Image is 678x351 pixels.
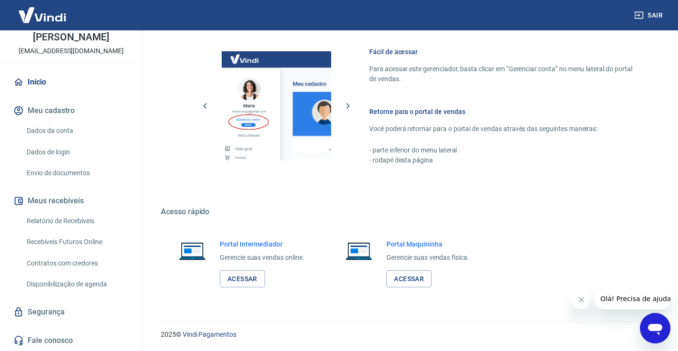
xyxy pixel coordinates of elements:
a: Acessar [386,270,432,288]
a: Segurança [11,302,131,323]
img: Vindi [11,0,73,29]
h5: Acesso rápido [161,207,655,217]
a: Disponibilização de agenda [23,275,131,294]
p: Gerencie suas vendas online. [220,253,305,263]
a: Dados da conta [23,121,131,141]
a: Acessar [220,270,265,288]
iframe: Fechar mensagem [572,290,591,309]
p: - rodapé desta página [369,155,632,165]
h6: Fácil de acessar [369,47,632,57]
h6: Portal Intermediador [220,239,305,249]
img: Imagem de um notebook aberto [172,239,212,262]
img: Imagem de um notebook aberto [339,239,379,262]
p: Gerencie suas vendas física. [386,253,469,263]
a: Recebíveis Futuros Online [23,232,131,252]
p: 2025 © [161,330,655,340]
p: Você poderá retornar para o portal de vendas através das seguintes maneiras: [369,124,632,134]
a: Fale conosco [11,330,131,351]
p: [EMAIL_ADDRESS][DOMAIN_NAME] [19,46,124,56]
p: [PERSON_NAME] [33,32,109,42]
iframe: Botão para abrir a janela de mensagens [640,313,670,343]
button: Meu cadastro [11,100,131,121]
a: Relatório de Recebíveis [23,211,131,231]
button: Sair [632,7,667,24]
p: Para acessar este gerenciador, basta clicar em “Gerenciar conta” no menu lateral do portal de ven... [369,64,632,84]
h6: Retorne para o portal de vendas [369,107,632,116]
span: Olá! Precisa de ajuda? [6,7,80,14]
iframe: Mensagem da empresa [595,288,670,309]
a: Contratos com credores [23,254,131,273]
a: Dados de login [23,142,131,162]
h6: Portal Maquininha [386,239,469,249]
img: Imagem da dashboard mostrando o botão de gerenciar conta na sidebar no lado esquerdo [222,51,331,161]
button: Meus recebíveis [11,190,131,211]
p: - parte inferior do menu lateral [369,145,632,155]
a: Vindi Pagamentos [183,331,236,338]
a: Início [11,72,131,93]
a: Envio de documentos [23,163,131,183]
